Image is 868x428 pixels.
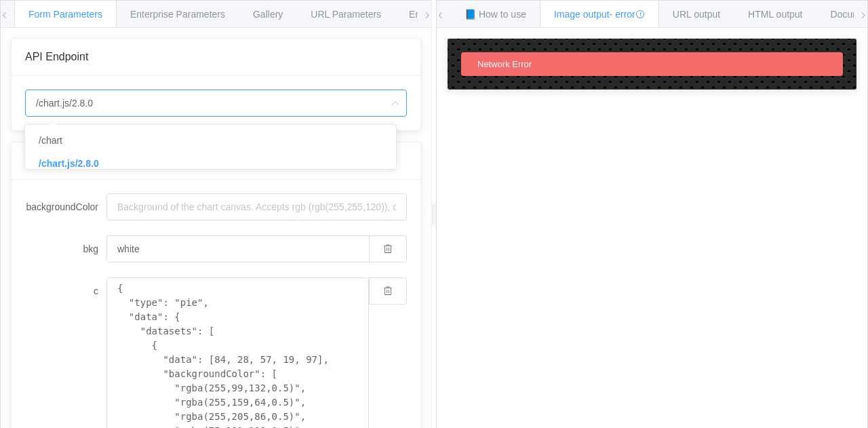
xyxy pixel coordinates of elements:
[554,9,645,20] span: Image output
[25,235,106,262] label: bkg
[28,9,102,20] span: Form Parameters
[25,277,106,305] label: c
[25,90,407,117] input: Select
[465,9,526,20] span: 📘 How to use
[106,235,369,262] input: Background of the chart canvas. Accepts rgb (rgb(255,255,120)), colors (red), and url-encoded hex...
[106,193,407,220] input: Background of the chart canvas. Accepts rgb (rgb(255,255,120)), colors (red), and url-encoded hex...
[25,193,106,220] label: backgroundColor
[130,9,225,20] span: Enterprise Parameters
[253,9,283,20] span: Gallery
[39,135,62,146] span: /chart
[311,9,381,20] span: URL Parameters
[477,59,532,69] span: Network Error
[39,158,99,169] span: /chart.js/2.8.0
[610,9,645,20] span: - error
[748,9,802,20] span: HTML output
[673,9,720,20] span: URL output
[25,51,88,62] span: API Endpoint
[409,9,467,20] span: Environments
